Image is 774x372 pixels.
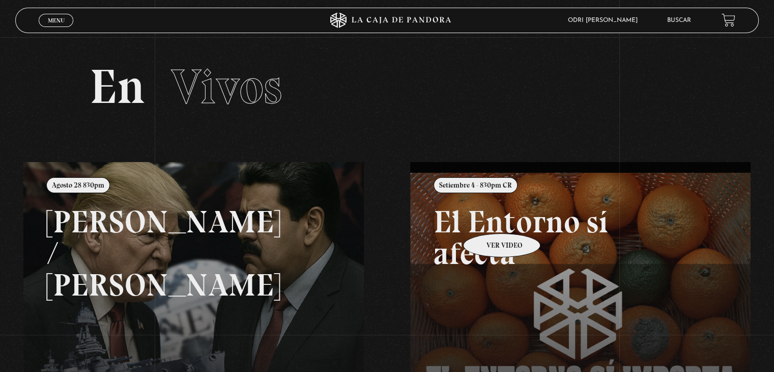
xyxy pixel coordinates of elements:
[44,25,68,33] span: Cerrar
[90,63,684,111] h2: En
[171,58,282,116] span: Vivos
[48,17,65,23] span: Menu
[667,17,691,23] a: Buscar
[722,13,735,27] a: View your shopping cart
[563,17,648,23] span: odri [PERSON_NAME]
